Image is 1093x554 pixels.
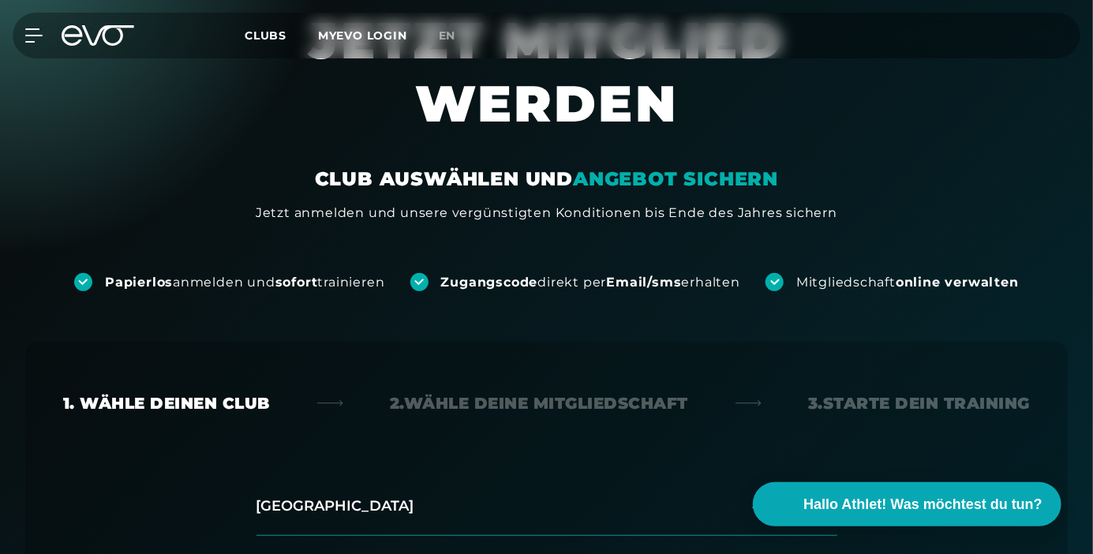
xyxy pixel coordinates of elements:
div: Mitgliedschaft [796,274,1019,291]
h1: JETZT MITGLIED WERDEN [184,9,910,167]
strong: Zugangscode [441,275,538,290]
div: CLUB AUSWÄHLEN UND [315,167,778,192]
div: 1. Wähle deinen Club [63,392,270,414]
span: 4 Standorte [753,500,818,512]
div: 3. Starte dein Training [808,392,1030,414]
button: [GEOGRAPHIC_DATA]4 Standorte [256,477,837,536]
strong: Papierlos [105,275,173,290]
div: anmelden und trainieren [105,274,385,291]
a: Clubs [245,28,318,43]
div: direkt per erhalten [441,274,740,291]
div: Jetzt anmelden und unsere vergünstigten Konditionen bis Ende des Jahres sichern [256,204,837,223]
div: 2. Wähle deine Mitgliedschaft [390,392,688,414]
button: Hallo Athlet! Was möchtest du tun? [753,482,1061,526]
em: ANGEBOT SICHERN [573,167,778,190]
h2: [GEOGRAPHIC_DATA] [256,496,414,516]
span: Hallo Athlet! Was möchtest du tun? [803,494,1042,515]
span: en [439,28,456,43]
a: en [439,27,475,45]
span: Clubs [245,28,286,43]
strong: sofort [275,275,318,290]
strong: Email/sms [606,275,681,290]
strong: online verwalten [896,275,1019,290]
a: MYEVO LOGIN [318,28,407,43]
